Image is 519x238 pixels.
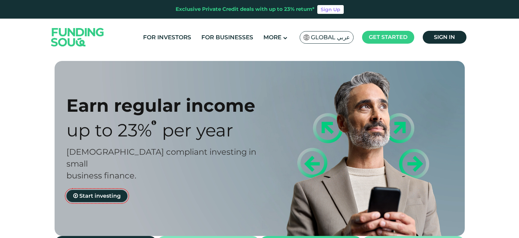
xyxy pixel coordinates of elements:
[303,35,310,40] img: SA Flag
[79,193,121,199] span: Start investing
[200,32,255,43] a: For Businesses
[66,120,152,141] span: Up to 23%
[141,32,193,43] a: For Investors
[423,31,466,44] a: Sign in
[66,190,127,202] a: Start investing
[369,34,407,40] span: Get started
[311,34,350,41] span: Global عربي
[152,120,156,125] i: 23% IRR (expected) ~ 15% Net yield (expected)
[44,20,111,54] img: Logo
[66,147,256,180] span: [DEMOGRAPHIC_DATA] compliant investing in small business finance.
[66,95,272,116] div: Earn regular income
[317,5,344,14] a: Sign Up
[263,34,281,41] span: More
[434,34,455,40] span: Sign in
[162,120,233,141] span: Per Year
[176,5,315,13] div: Exclusive Private Credit deals with up to 23% return*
